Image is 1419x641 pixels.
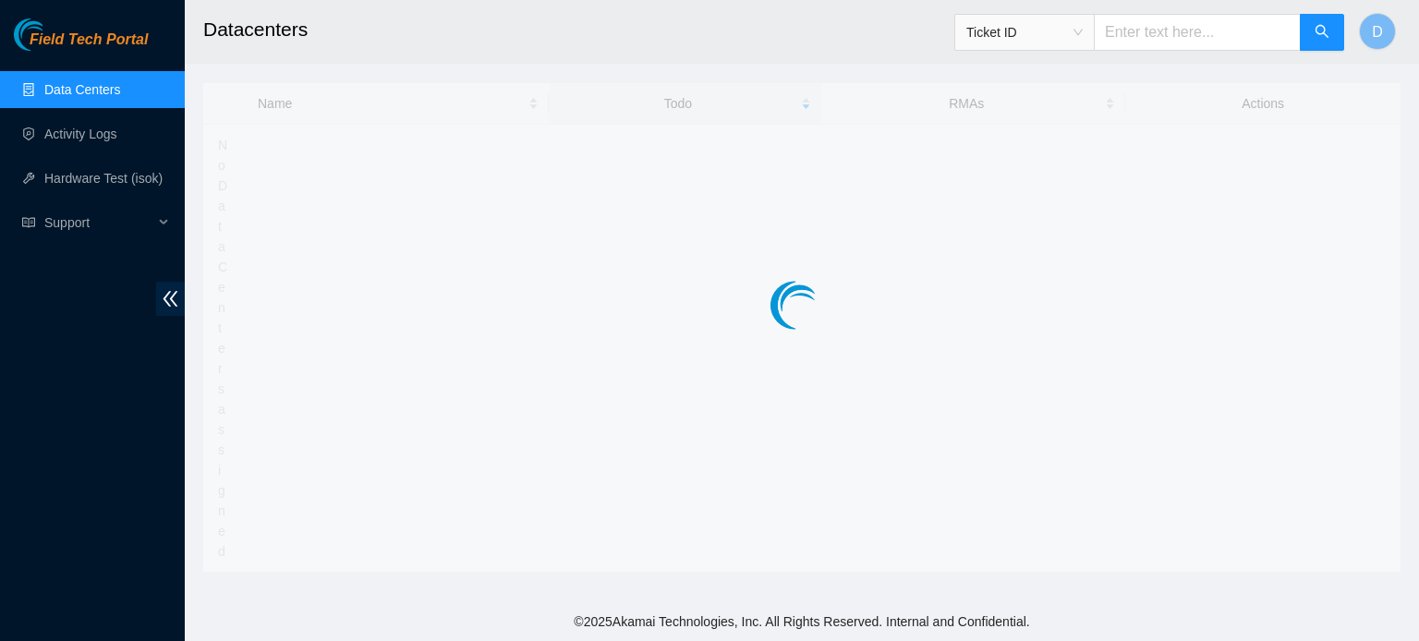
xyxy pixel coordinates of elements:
[44,127,117,141] a: Activity Logs
[30,31,148,49] span: Field Tech Portal
[44,171,163,186] a: Hardware Test (isok)
[44,204,153,241] span: Support
[1359,13,1396,50] button: D
[156,282,185,316] span: double-left
[966,18,1083,46] span: Ticket ID
[14,18,93,51] img: Akamai Technologies
[185,602,1419,641] footer: © 2025 Akamai Technologies, Inc. All Rights Reserved. Internal and Confidential.
[1094,14,1301,51] input: Enter text here...
[22,216,35,229] span: read
[1300,14,1344,51] button: search
[1372,20,1383,43] span: D
[44,82,120,97] a: Data Centers
[14,33,148,57] a: Akamai TechnologiesField Tech Portal
[1315,24,1329,42] span: search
